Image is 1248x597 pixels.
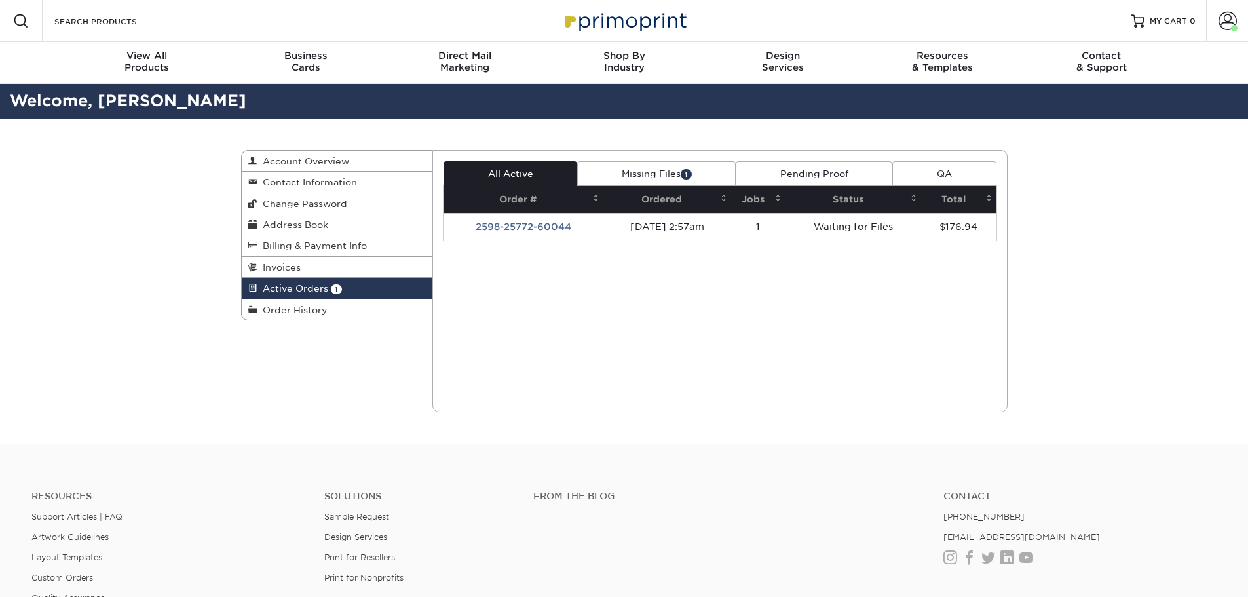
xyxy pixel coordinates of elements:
span: Billing & Payment Info [257,241,367,251]
span: Change Password [257,199,347,209]
td: 1 [731,213,786,241]
div: Cards [226,50,385,73]
a: Layout Templates [31,552,102,562]
a: Address Book [242,214,433,235]
a: Pending Proof [736,161,892,186]
div: Marketing [385,50,544,73]
a: View AllProducts [67,42,227,84]
a: Order History [242,299,433,320]
a: DesignServices [704,42,863,84]
div: Services [704,50,863,73]
span: Account Overview [257,156,349,166]
td: 2598-25772-60044 [444,213,603,241]
input: SEARCH PRODUCTS..... [53,13,181,29]
th: Total [921,186,996,213]
a: BusinessCards [226,42,385,84]
span: MY CART [1150,16,1187,27]
a: Print for Nonprofits [324,573,404,583]
a: Print for Resellers [324,552,395,562]
img: Primoprint [559,7,690,35]
h4: From the Blog [533,491,908,502]
a: Active Orders 1 [242,278,433,299]
td: Waiting for Files [785,213,921,241]
a: Contact [943,491,1217,502]
span: Address Book [257,220,328,230]
span: 1 [681,169,692,179]
td: [DATE] 2:57am [603,213,731,241]
div: & Templates [863,50,1022,73]
div: Industry [544,50,704,73]
th: Ordered [603,186,731,213]
a: Account Overview [242,151,433,172]
a: All Active [444,161,577,186]
a: Contact& Support [1022,42,1181,84]
a: Invoices [242,257,433,278]
a: Direct MailMarketing [385,42,544,84]
span: 1 [331,284,342,294]
td: $176.94 [921,213,996,241]
th: Order # [444,186,603,213]
a: [PHONE_NUMBER] [943,512,1025,522]
a: QA [892,161,996,186]
a: [EMAIL_ADDRESS][DOMAIN_NAME] [943,532,1100,542]
a: Artwork Guidelines [31,532,109,542]
a: Missing Files1 [577,161,736,186]
a: Support Articles | FAQ [31,512,123,522]
div: & Support [1022,50,1181,73]
span: Shop By [544,50,704,62]
th: Status [785,186,921,213]
span: Invoices [257,262,301,273]
div: Products [67,50,227,73]
a: Shop ByIndustry [544,42,704,84]
a: Sample Request [324,512,389,522]
span: View All [67,50,227,62]
a: Change Password [242,193,433,214]
span: 0 [1190,16,1196,26]
a: Billing & Payment Info [242,235,433,256]
span: Direct Mail [385,50,544,62]
span: Contact [1022,50,1181,62]
span: Contact Information [257,177,357,187]
h4: Resources [31,491,305,502]
a: Custom Orders [31,573,93,583]
span: Business [226,50,385,62]
a: Resources& Templates [863,42,1022,84]
span: Active Orders [257,283,328,294]
th: Jobs [731,186,786,213]
span: Resources [863,50,1022,62]
a: Contact Information [242,172,433,193]
span: Design [704,50,863,62]
span: Order History [257,305,328,315]
a: Design Services [324,532,387,542]
h4: Solutions [324,491,514,502]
